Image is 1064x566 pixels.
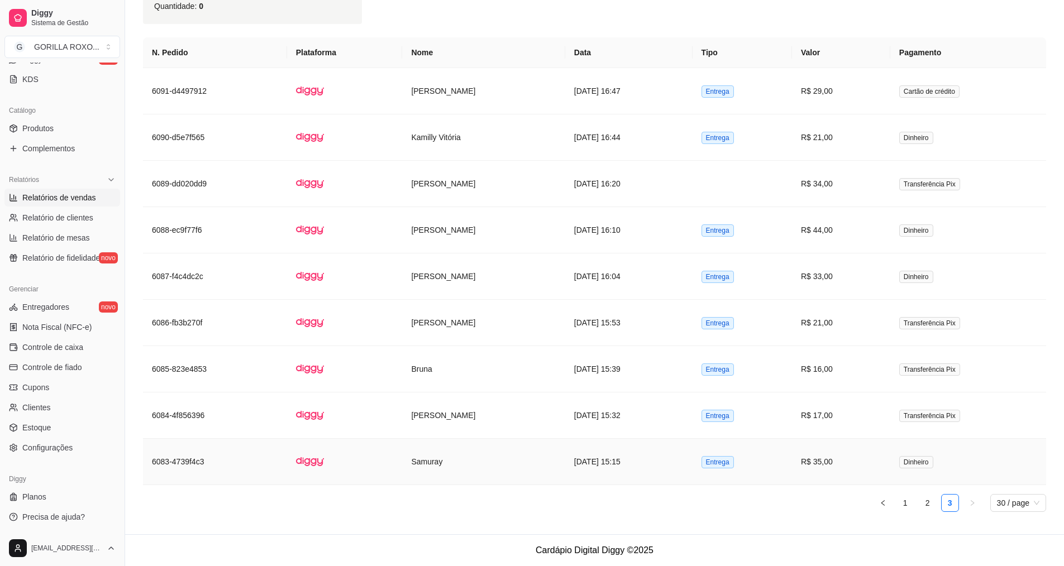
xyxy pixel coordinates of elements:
[899,317,960,329] span: Transferência Pix
[4,209,120,227] a: Relatório de clientes
[154,2,203,11] span: Quantidade:
[296,123,324,151] img: diggy
[702,132,734,144] span: Entrega
[9,175,39,184] span: Relatórios
[792,439,890,485] td: R$ 35,00
[899,456,933,468] span: Dinheiro
[792,346,890,392] td: R$ 16,00
[899,271,933,283] span: Dinheiro
[565,114,693,161] td: [DATE] 16:44
[4,338,120,356] a: Controle de caixa
[4,4,120,31] a: DiggySistema de Gestão
[402,439,565,485] td: Samuray
[792,207,890,253] td: R$ 44,00
[792,300,890,346] td: R$ 21,00
[296,170,324,198] img: diggy
[899,178,960,190] span: Transferência Pix
[22,252,100,263] span: Relatório de fidelidade
[22,301,69,313] span: Entregadores
[143,392,287,439] td: 6084-4f856396
[4,439,120,457] a: Configurações
[143,253,287,300] td: 6087-f4c4dc2c
[899,132,933,144] span: Dinheiro
[143,300,287,346] td: 6086-fb3b270f
[31,18,116,27] span: Sistema de Gestão
[22,212,93,223] span: Relatório de clientes
[997,495,1039,511] span: 30 / page
[4,535,120,562] button: [EMAIL_ADDRESS][DOMAIN_NAME]
[874,494,892,512] li: Previous Page
[296,448,324,476] img: diggy
[702,456,734,468] span: Entrega
[565,392,693,439] td: [DATE] 15:32
[402,161,565,207] td: [PERSON_NAME]
[792,392,890,439] td: R$ 17,00
[287,37,403,68] th: Plataforma
[199,2,203,11] span: 0
[22,382,49,393] span: Cupons
[143,68,287,114] td: 6091-d4497912
[942,495,958,511] a: 3
[34,41,99,52] div: GORILLA ROXO ...
[897,495,914,511] a: 1
[565,37,693,68] th: Data
[296,216,324,244] img: diggy
[919,495,936,511] a: 2
[402,68,565,114] td: [PERSON_NAME]
[402,37,565,68] th: Nome
[890,37,1046,68] th: Pagamento
[402,392,565,439] td: [PERSON_NAME]
[941,494,959,512] li: 3
[4,318,120,336] a: Nota Fiscal (NFC-e)
[4,119,120,137] a: Produtos
[4,508,120,526] a: Precisa de ajuda?
[4,280,120,298] div: Gerenciar
[4,298,120,316] a: Entregadoresnovo
[565,346,693,392] td: [DATE] 15:39
[143,37,287,68] th: N. Pedido
[702,224,734,237] span: Entrega
[4,419,120,437] a: Estoque
[4,140,120,157] a: Complementos
[896,494,914,512] li: 1
[296,309,324,337] img: diggy
[31,544,102,553] span: [EMAIL_ADDRESS][DOMAIN_NAME]
[143,114,287,161] td: 6090-d5e7f565
[22,322,92,333] span: Nota Fiscal (NFC-e)
[402,346,565,392] td: Bruna
[4,488,120,506] a: Planos
[31,8,116,18] span: Diggy
[899,363,960,376] span: Transferência Pix
[22,511,85,522] span: Precisa de ajuda?
[874,494,892,512] button: left
[963,494,981,512] button: right
[792,161,890,207] td: R$ 34,00
[792,253,890,300] td: R$ 33,00
[4,358,120,376] a: Controle de fiado
[565,161,693,207] td: [DATE] 16:20
[4,378,120,396] a: Cupons
[22,362,82,373] span: Controle de fiado
[792,37,890,68] th: Valor
[565,253,693,300] td: [DATE] 16:04
[4,189,120,207] a: Relatórios de vendas
[22,422,51,433] span: Estoque
[702,410,734,422] span: Entrega
[402,300,565,346] td: [PERSON_NAME]
[4,102,120,119] div: Catálogo
[963,494,981,512] li: Next Page
[4,249,120,267] a: Relatório de fidelidadenovo
[4,399,120,416] a: Clientes
[4,229,120,247] a: Relatório de mesas
[22,74,39,85] span: KDS
[702,271,734,283] span: Entrega
[125,534,1064,566] footer: Cardápio Digital Diggy © 2025
[702,85,734,98] span: Entrega
[899,224,933,237] span: Dinheiro
[4,470,120,488] div: Diggy
[22,402,51,413] span: Clientes
[22,442,73,453] span: Configurações
[899,85,960,98] span: Cartão de crédito
[143,161,287,207] td: 6089-dd020dd9
[565,439,693,485] td: [DATE] 15:15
